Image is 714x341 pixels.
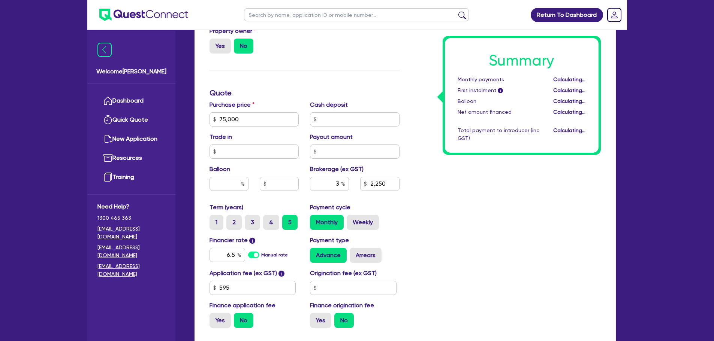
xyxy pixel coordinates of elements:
label: Advance [310,248,347,263]
label: Yes [310,313,331,328]
label: 5 [282,215,298,230]
a: [EMAIL_ADDRESS][DOMAIN_NAME] [97,262,165,278]
a: [EMAIL_ADDRESS][DOMAIN_NAME] [97,244,165,259]
h1: Summary [458,52,586,70]
label: Financier rate [210,236,256,245]
label: Trade in [210,133,232,141]
label: Manual rate [261,252,288,258]
label: Application fee (ex GST) [210,269,277,278]
div: Balloon [452,97,545,105]
label: Yes [210,39,231,54]
div: Monthly payments [452,76,545,83]
label: Finance origination fee [310,301,374,310]
span: Calculating... [553,98,585,104]
label: 4 [263,215,279,230]
input: Search by name, application ID or mobile number... [244,8,469,21]
span: i [498,88,503,94]
label: No [334,313,354,328]
label: Arrears [350,248,382,263]
img: new-application [103,134,112,143]
label: No [234,313,253,328]
span: Calculating... [553,127,585,133]
a: [EMAIL_ADDRESS][DOMAIN_NAME] [97,225,165,241]
img: resources [103,153,112,162]
label: Brokerage (ex GST) [310,165,364,174]
label: Balloon [210,165,230,174]
a: New Application [97,130,165,149]
a: Dropdown toggle [605,5,624,25]
a: Return To Dashboard [531,8,603,22]
label: Term (years) [210,203,243,212]
span: Calculating... [553,87,585,93]
span: i [249,238,255,244]
a: Dashboard [97,91,165,110]
label: Weekly [347,215,379,230]
label: Cash deposit [310,100,348,109]
label: Payment type [310,236,349,245]
label: 1 [210,215,223,230]
label: Yes [210,313,231,328]
label: Origination fee (ex GST) [310,269,377,278]
img: icon-menu-close [97,43,112,57]
h3: Quote [210,88,400,97]
label: No [234,39,253,54]
label: Purchase price [210,100,254,109]
div: Net amount financed [452,108,545,116]
span: 1300 465 363 [97,214,165,222]
span: Calculating... [553,76,585,82]
label: Property owner [210,27,256,36]
span: Calculating... [553,109,585,115]
span: Need Help? [97,202,165,211]
img: quest-connect-logo-blue [99,9,188,21]
label: Payment cycle [310,203,350,212]
label: Monthly [310,215,344,230]
a: Quick Quote [97,110,165,130]
a: Resources [97,149,165,168]
div: First instalment [452,86,545,94]
div: Total payment to introducer (inc GST) [452,127,545,142]
img: training [103,173,112,182]
a: Training [97,168,165,187]
label: Finance application fee [210,301,275,310]
label: Payout amount [310,133,353,141]
img: quick-quote [103,115,112,124]
label: 2 [226,215,242,230]
span: Welcome [PERSON_NAME] [96,67,166,76]
span: i [278,271,284,277]
label: 3 [245,215,260,230]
